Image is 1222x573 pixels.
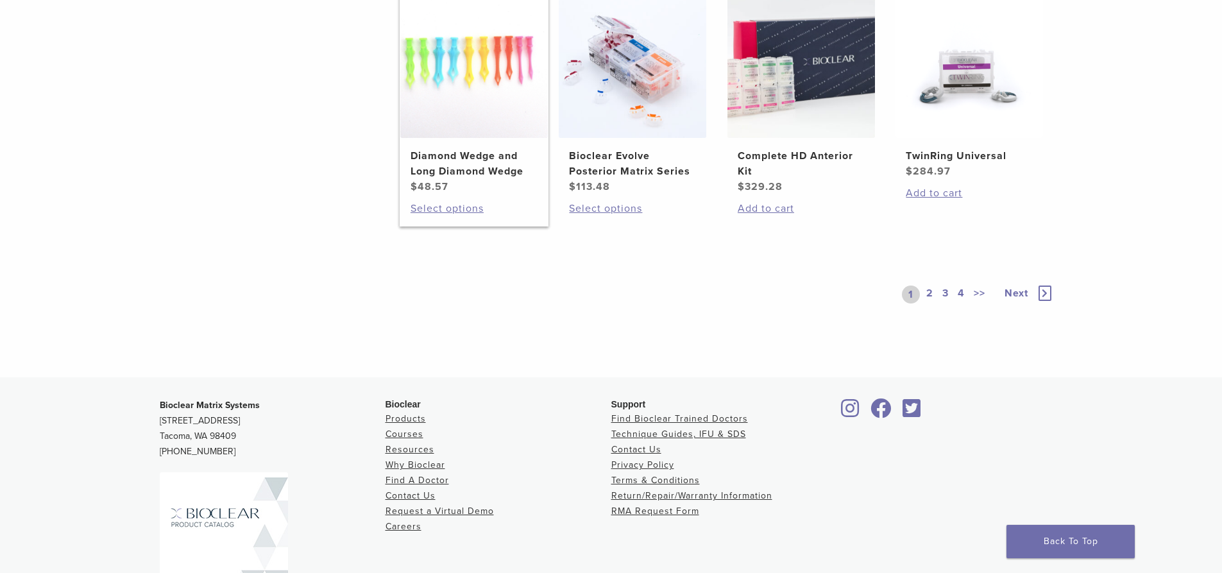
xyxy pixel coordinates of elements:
[738,201,865,216] a: Add to cart: “Complete HD Anterior Kit”
[902,286,920,304] a: 1
[411,180,448,193] bdi: 48.57
[386,429,423,440] a: Courses
[611,429,746,440] a: Technique Guides, IFU & SDS
[837,406,864,419] a: Bioclear
[386,399,421,409] span: Bioclear
[906,165,951,178] bdi: 284.97
[611,459,674,470] a: Privacy Policy
[611,490,772,501] a: Return/Repair/Warranty Information
[1006,525,1135,558] a: Back To Top
[411,180,418,193] span: $
[906,185,1033,201] a: Add to cart: “TwinRing Universal”
[738,148,865,179] h2: Complete HD Anterior Kit
[955,286,967,304] a: 4
[386,506,494,517] a: Request a Virtual Demo
[160,398,386,459] p: [STREET_ADDRESS] Tacoma, WA 98409 [PHONE_NUMBER]
[940,286,951,304] a: 3
[611,399,646,409] span: Support
[411,148,538,179] h2: Diamond Wedge and Long Diamond Wedge
[611,444,661,455] a: Contact Us
[411,201,538,216] a: Select options for “Diamond Wedge and Long Diamond Wedge”
[899,406,926,419] a: Bioclear
[569,201,696,216] a: Select options for “Bioclear Evolve Posterior Matrix Series”
[569,180,610,193] bdi: 113.48
[738,180,783,193] bdi: 329.28
[386,475,449,486] a: Find A Doctor
[386,444,434,455] a: Resources
[971,286,988,304] a: >>
[867,406,896,419] a: Bioclear
[386,459,445,470] a: Why Bioclear
[1005,287,1028,300] span: Next
[386,521,421,532] a: Careers
[386,413,426,424] a: Products
[569,148,696,179] h2: Bioclear Evolve Posterior Matrix Series
[906,165,913,178] span: $
[611,475,700,486] a: Terms & Conditions
[569,180,576,193] span: $
[386,490,436,501] a: Contact Us
[611,506,699,517] a: RMA Request Form
[738,180,745,193] span: $
[924,286,936,304] a: 2
[160,400,260,411] strong: Bioclear Matrix Systems
[906,148,1033,164] h2: TwinRing Universal
[611,413,748,424] a: Find Bioclear Trained Doctors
